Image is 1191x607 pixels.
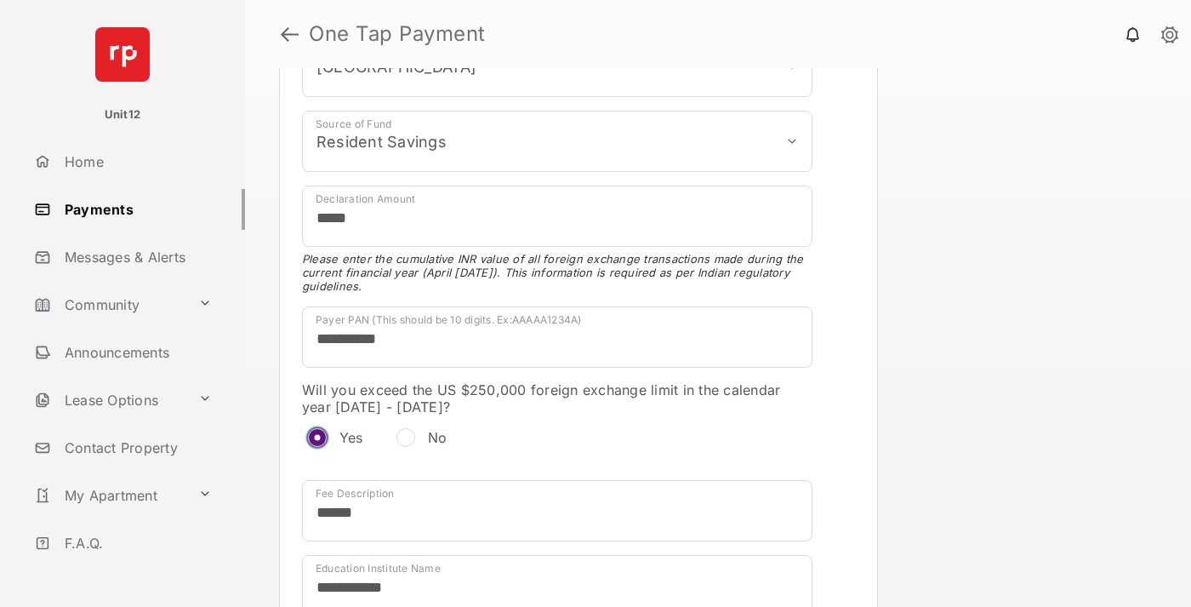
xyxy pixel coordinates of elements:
a: Messages & Alerts [27,237,245,278]
p: Unit12 [105,106,141,123]
a: Home [27,141,245,182]
label: No [428,429,447,446]
span: Please enter the cumulative INR value of all foreign exchange transactions made during the curren... [302,252,812,293]
strong: One Tap Payment [309,24,486,44]
img: svg+xml;base64,PHN2ZyB4bWxucz0iaHR0cDovL3d3dy53My5vcmcvMjAwMC9zdmciIHdpZHRoPSI2NCIgaGVpZ2h0PSI2NC... [95,27,150,82]
a: My Apartment [27,475,191,516]
a: Lease Options [27,380,191,421]
a: Community [27,284,191,325]
label: Yes [339,429,363,446]
a: Payments [27,189,245,230]
a: Contact Property [27,427,245,468]
label: Will you exceed the US $250,000 foreign exchange limit in the calendar year [DATE] - [DATE]? [302,381,812,415]
a: F.A.Q. [27,523,245,564]
a: Announcements [27,332,245,373]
